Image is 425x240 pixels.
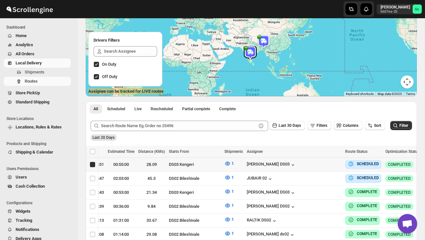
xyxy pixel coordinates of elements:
span: Starts From [169,149,189,154]
span: Rescheduled [151,106,173,112]
div: DS03 Kengeri [169,189,220,196]
span: Shipping & Calendar [16,150,53,154]
span: Locations, Rules & Rates [16,125,62,129]
button: Routes [4,77,71,86]
span: On Duty [102,62,116,67]
span: Assignee [247,149,263,154]
button: Home [4,31,71,40]
span: Last 30 Days [93,135,115,140]
input: Search Assignee [104,46,157,57]
div: 00:55:00 [108,161,134,168]
button: Analytics [4,40,71,49]
span: COMPLETED [388,162,411,167]
b: COMPLETE [357,190,377,194]
button: All routes [90,104,102,113]
div: DS02 Bileshivale [169,175,220,182]
span: 1 [231,175,234,180]
span: Local Delivery [16,60,42,65]
span: Widgets [16,209,31,214]
button: 1 [220,200,238,211]
span: Users Permissions [6,166,73,171]
a: Open chat [398,214,417,233]
span: 1 [231,231,234,236]
span: Routes [25,79,38,84]
button: Shipping & Calendar [4,148,71,157]
span: Analytics [16,42,33,47]
button: 1 [220,186,238,197]
b: COMPLETE [357,232,377,236]
span: Shipments [25,70,44,74]
button: Widgets [4,207,71,216]
span: Filter [399,123,408,128]
span: Estimated Time [108,149,134,154]
span: COMPLETED [388,232,411,237]
span: Last 30 Days [279,123,301,128]
div: 00:36:00 [108,203,134,210]
text: Sc [415,7,419,11]
button: [PERSON_NAME] ds02 [247,232,295,238]
div: 00:53:00 [108,189,134,196]
span: Scheduled [107,106,125,112]
button: Shipments [4,68,71,77]
button: 1 [220,158,238,169]
button: Sort [365,121,385,130]
button: Keyboard shortcuts [346,92,374,96]
button: [PERSON_NAME] DS03 [247,162,296,168]
h2: Drivers Filters [94,37,157,44]
span: COMPLETED [388,218,411,223]
span: Off Duty [102,74,117,79]
span: Configurations [6,200,73,206]
button: 1 [220,172,238,183]
span: Dashboard [6,25,73,30]
button: 1 [220,228,238,239]
button: Tracking [4,216,71,225]
b: SCHEDULED [357,162,379,166]
button: COMPLETE [348,189,377,195]
span: Partial complete [182,106,210,112]
b: SCHEDULED [357,176,379,180]
b: COMPLETE [357,204,377,208]
span: Columns [343,123,358,128]
span: Users [16,175,27,180]
button: Filters [307,121,331,130]
span: COMPLETED [388,190,411,195]
button: Locations, Rules & Rates [4,123,71,132]
span: COMPLETED [388,176,411,181]
b: COMPLETE [357,218,377,222]
div: 33.67 [138,217,165,224]
button: Notifications [4,225,71,234]
span: Route Status [345,149,368,154]
input: Search Route Name Eg.Order no 25496 [101,121,256,131]
span: Complete [219,106,236,112]
div: DS02 Bileshivale [169,217,220,224]
span: Optimization Status [385,149,419,154]
div: DS02 Bileshivale [169,231,220,238]
div: JUBAIR 02 [247,176,273,182]
div: 21.34 [138,189,165,196]
label: Assignee can be tracked for LIVE routes [88,88,164,95]
span: Products and Shipping [6,141,73,146]
span: 1 [231,203,234,208]
span: Cash Collection [16,184,45,189]
button: SCHEDULED [348,161,379,167]
button: Map camera controls [401,75,414,88]
button: Filter [390,121,412,130]
div: DS03 Kengeri [169,161,220,168]
div: 28.09 [138,161,165,168]
span: Tracking [16,218,32,223]
span: Shipments [224,149,243,154]
button: Columns [334,121,362,130]
img: ScrollEngine [5,1,54,17]
button: All Orders [4,49,71,59]
button: Cash Collection [4,182,71,191]
span: Sanjay chetri [413,5,422,14]
a: Open this area in Google Maps (opens a new window) [87,88,109,96]
span: Map data ©2025 [378,92,402,96]
button: COMPLETE [348,203,377,209]
span: Home [16,33,27,38]
span: Live [134,106,142,112]
div: DS02 Bileshivale [169,203,220,210]
span: 1 [231,161,234,166]
button: [PERSON_NAME] DS03 [247,190,296,196]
